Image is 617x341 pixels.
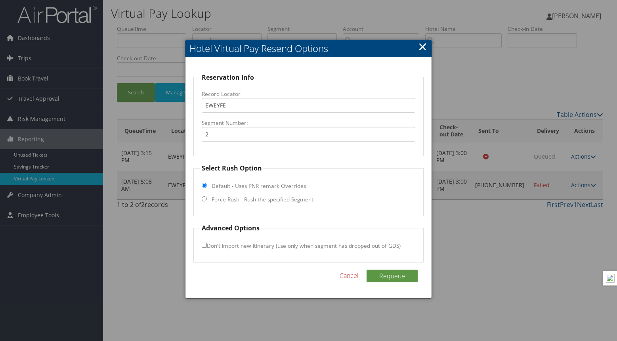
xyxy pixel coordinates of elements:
[201,163,263,173] legend: Select Rush Option
[202,119,415,127] label: Segment Number:
[202,90,415,98] label: Record Locator
[367,270,418,282] button: Requeue
[418,38,427,54] a: Close
[212,195,313,203] label: Force Rush - Rush the specified Segment
[202,243,207,248] input: Don't import new itinerary (use only when segment has dropped out of GDS)
[201,223,261,233] legend: Advanced Options
[340,271,359,280] a: Cancel
[212,182,306,190] label: Default - Uses PNR remark Overrides
[185,40,432,57] h2: Hotel Virtual Pay Resend Options
[202,238,401,253] label: Don't import new itinerary (use only when segment has dropped out of GDS)
[201,73,255,82] legend: Reservation Info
